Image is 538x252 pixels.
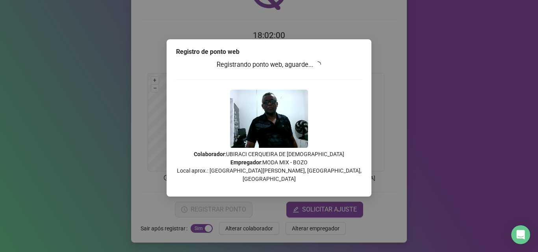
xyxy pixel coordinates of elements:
p: : UBIRACI CERQUEIRA DE [DEMOGRAPHIC_DATA] : MODA MIX - BOZO Local aprox.: [GEOGRAPHIC_DATA][PERSO... [176,150,362,183]
span: loading [314,61,321,68]
strong: Empregador [230,159,261,166]
h3: Registrando ponto web, aguarde... [176,60,362,70]
strong: Colaborador [194,151,225,157]
div: Open Intercom Messenger [511,225,530,244]
div: Registro de ponto web [176,47,362,57]
img: 9k= [230,90,308,148]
